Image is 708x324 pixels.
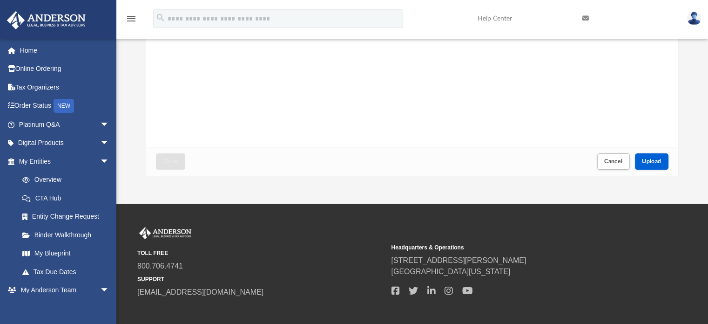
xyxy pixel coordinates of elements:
a: My Anderson Teamarrow_drop_down [7,281,119,300]
img: Anderson Advisors Platinum Portal [137,227,193,239]
a: 800.706.4741 [137,262,183,270]
a: My Entitiesarrow_drop_down [7,152,123,171]
a: Online Ordering [7,60,123,78]
a: Order StatusNEW [7,97,123,116]
span: arrow_drop_down [100,281,119,300]
a: [GEOGRAPHIC_DATA][US_STATE] [391,268,510,276]
span: Upload [642,159,661,164]
span: arrow_drop_down [100,152,119,171]
button: Upload [635,153,668,170]
a: Entity Change Request [13,207,123,226]
button: Cancel [597,153,630,170]
a: menu [126,18,137,24]
a: Home [7,41,123,60]
a: Digital Productsarrow_drop_down [7,134,123,152]
a: Tax Due Dates [13,262,123,281]
small: Headquarters & Operations [391,243,638,252]
i: search [155,13,166,23]
i: menu [126,13,137,24]
div: NEW [54,99,74,113]
a: [STREET_ADDRESS][PERSON_NAME] [391,256,526,264]
a: Platinum Q&Aarrow_drop_down [7,115,123,134]
img: User Pic [687,12,701,25]
small: SUPPORT [137,275,384,283]
small: TOLL FREE [137,249,384,257]
a: CTA Hub [13,189,123,207]
span: Cancel [604,159,623,164]
a: [EMAIL_ADDRESS][DOMAIN_NAME] [137,288,263,296]
a: My Blueprint [13,244,119,263]
span: Close [163,159,178,164]
a: Overview [13,171,123,189]
span: arrow_drop_down [100,134,119,153]
a: Tax Organizers [7,78,123,97]
button: Close [156,153,185,170]
img: Anderson Advisors Platinum Portal [4,11,88,29]
a: Binder Walkthrough [13,226,123,244]
span: arrow_drop_down [100,115,119,134]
